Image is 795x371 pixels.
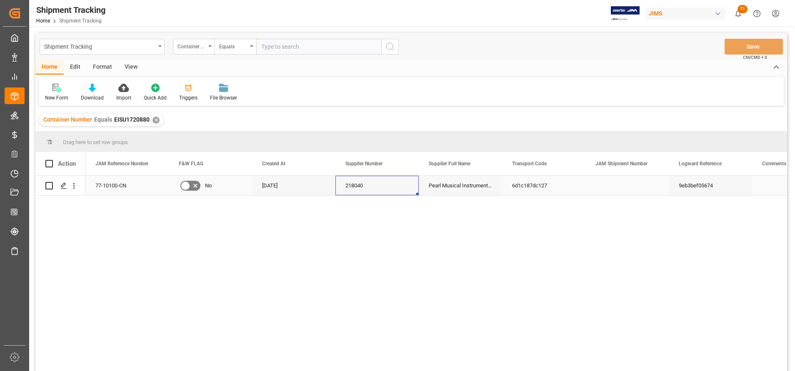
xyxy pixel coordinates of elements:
[205,176,212,195] span: No
[177,41,206,50] div: Container Number
[116,94,131,102] div: Import
[669,176,752,195] div: 9eb3bef05674
[381,39,399,55] button: search button
[152,117,160,124] div: ✕
[81,94,104,102] div: Download
[40,39,165,55] button: open menu
[747,4,766,23] button: Help Center
[419,176,502,195] div: Pearl Musical Instrument ([GEOGRAPHIC_DATA])
[94,116,112,123] span: Equals
[36,18,50,24] a: Home
[611,6,640,21] img: Exertis%20JAM%20-%20Email%20Logo.jpg_1722504956.jpg
[645,5,729,21] button: JIMS
[95,161,148,167] span: JAM Reference Number
[219,41,247,50] div: Equals
[679,161,722,167] span: Logward Reference
[35,60,64,75] div: Home
[43,116,92,123] span: Container Number
[179,161,203,167] span: F&W FLAG
[429,161,470,167] span: Supplier Full Name
[173,39,215,55] button: open menu
[210,94,237,102] div: File Browser
[595,161,647,167] span: JAM Shipment Number
[35,176,85,196] div: Press SPACE to select this row.
[58,160,76,167] div: Action
[262,161,285,167] span: Created At
[729,4,747,23] button: show 11 new notifications
[512,161,547,167] span: Transport Code
[85,176,169,195] div: 77-10100-CN
[645,7,725,20] div: JIMS
[114,116,150,123] span: EISU1720880
[87,60,118,75] div: Format
[215,39,256,55] button: open menu
[44,41,155,51] div: Shipment Tracking
[725,39,783,55] button: Save
[737,5,747,13] span: 11
[64,60,87,75] div: Edit
[252,176,335,195] div: [DATE]
[144,94,167,102] div: Quick Add
[179,94,197,102] div: Triggers
[45,94,68,102] div: New Form
[502,176,585,195] div: 6d1c187dc127
[36,4,105,16] div: Shipment Tracking
[63,139,128,145] span: Drag here to set row groups
[118,60,144,75] div: View
[345,161,382,167] span: Supplier Number
[256,39,381,55] input: Type to search
[335,176,419,195] div: 218040
[743,54,767,60] span: Ctrl/CMD + S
